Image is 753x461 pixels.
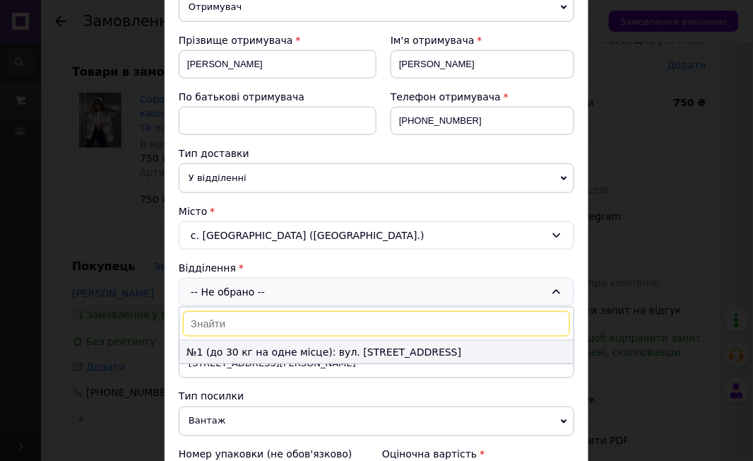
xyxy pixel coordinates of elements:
[179,35,293,46] span: Прізвище отримувача
[391,35,475,46] span: Ім'я отримувача
[179,204,574,218] div: Місто
[179,278,574,306] div: -- Не обрано --
[179,391,244,402] span: Тип посилки
[179,148,249,159] span: Тип доставки
[179,341,574,363] li: №1 (до 30 кг на одне місце): вул. [STREET_ADDRESS]
[179,261,574,275] div: Відділення
[179,91,304,103] span: По батькові отримувача
[179,221,574,250] div: с. [GEOGRAPHIC_DATA] ([GEOGRAPHIC_DATA].)
[391,107,574,135] input: +380
[183,311,570,337] input: Знайти
[391,91,501,103] span: Телефон отримувача
[179,407,574,436] span: Вантаж
[179,163,574,193] span: У відділенні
